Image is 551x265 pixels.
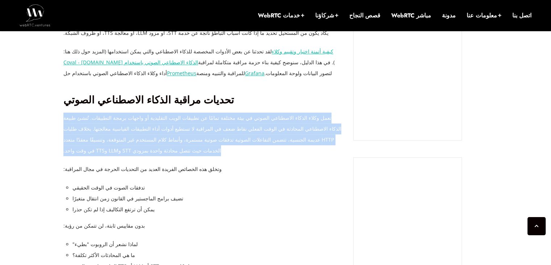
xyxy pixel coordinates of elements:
[258,12,304,20] a: خدمات WebRTC
[63,93,234,107] font: تحديات مراقبة الذكاء الاصطناعي الصوتي
[63,7,339,36] font: تُمثل وكلاء الذكاء الاصطناعي الصوتي تحديات فريدة في قابلية المراقبة. تُؤدي معالجة الصوت في الوقت ...
[349,12,380,20] a: قصص النجاح
[72,252,135,258] font: ما هي المحادثات الأكثر تكلفة؟
[391,12,431,20] a: WebRTC مباشر
[467,12,501,20] a: معلومات عنا
[512,11,531,20] font: اتصل بنا
[391,11,431,20] font: WebRTC مباشر
[72,206,155,213] font: يمكن أن ترتفع التكاليف إذا لم تكن حذرا
[63,48,272,55] font: لقد تحدثنا عن بعض الأدوات المخصصة للذكاء الاصطناعي والتي يمكن استخدامها (المزيد حول ذلك هنا:
[167,70,196,77] a: Prometheus
[442,11,456,20] font: مدونة
[63,166,222,172] font: وتخلق هذه الخصائص الفريدة العديد من التحديات الحرجة في مجال المراقبة:
[72,241,138,248] font: لماذا نشعر أن الروبوت "بطيء"
[63,222,145,229] font: بدون مقاييس ثابتة، لن تتمكن من رؤية:
[72,184,145,191] font: تدفقات الصوت في الوقت الحقيقي
[63,59,335,77] font: ). في هذا الدليل، سنوضح كيفية بناء حزمة مراقبة متكاملة لمراقبة أداء وكلاء الذكاء الاصطناعي الصوتي...
[361,36,454,133] iframe: دعوة لاتخاذ إجراء مضمنة
[264,70,332,77] font: لتصور البيانات ولوحة المعلومات.
[20,4,50,26] img: WebRTC.ventures
[63,48,333,66] a: كيفية أتمتة اختبار وتقييم وكلاء الذكاء الاصطناعي الصوتي باستخدام Coval - [DOMAIN_NAME]
[63,114,341,154] font: تعمل وكلاء الذكاء الاصطناعي الصوتي في بيئة مختلفة تمامًا عن تطبيقات الويب التقليدية أو واجهات برم...
[315,11,334,20] font: شركاؤنا
[349,11,380,20] font: قصص النجاح
[442,12,456,20] a: مدونة
[196,70,245,77] font: للمراقبة والتنبيه ومنصة
[467,11,497,20] font: معلومات عنا
[245,70,264,77] a: Grafana
[258,11,300,20] font: خدمات WebRTC
[72,195,183,202] font: تضيف برامج الماجستير في القانون زمن انتقال متغيرًا
[512,12,531,20] a: اتصل بنا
